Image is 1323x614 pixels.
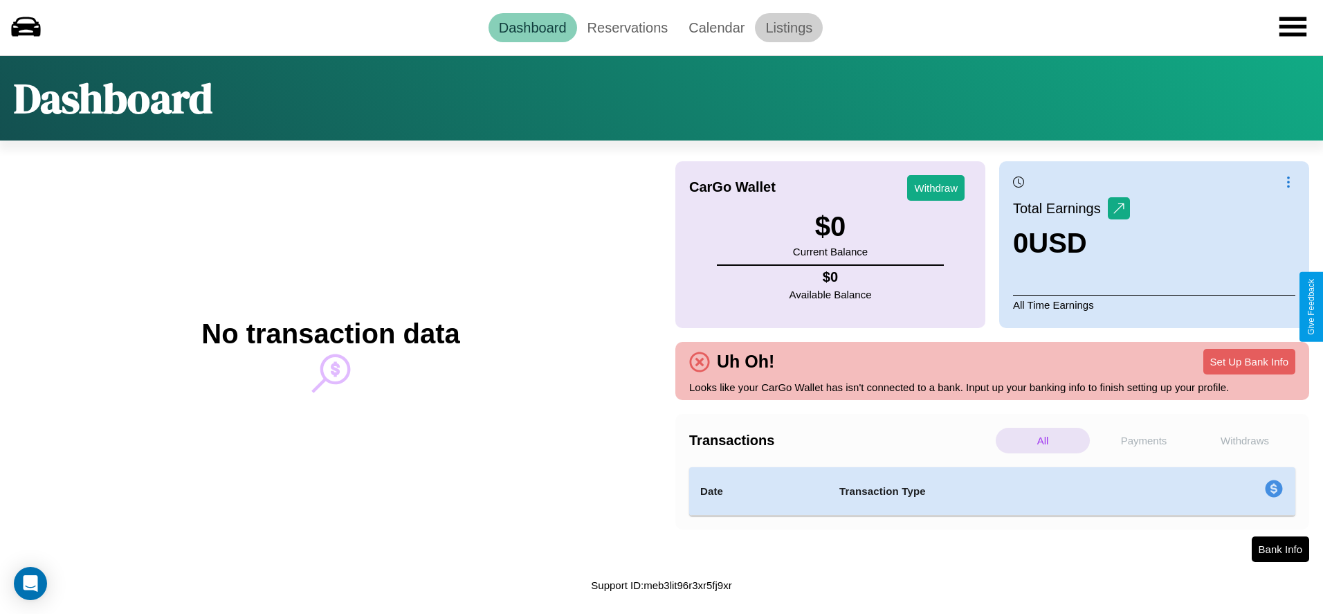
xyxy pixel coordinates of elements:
[591,576,731,595] p: Support ID: meb3lit96r3xr5fj9xr
[1198,428,1292,453] p: Withdraws
[1252,536,1309,562] button: Bank Info
[1013,295,1295,314] p: All Time Earnings
[201,318,459,350] h2: No transaction data
[14,567,47,600] div: Open Intercom Messenger
[577,13,679,42] a: Reservations
[700,483,817,500] h4: Date
[689,378,1295,397] p: Looks like your CarGo Wallet has isn't connected to a bank. Input up your banking info to finish ...
[678,13,755,42] a: Calendar
[1097,428,1191,453] p: Payments
[839,483,1152,500] h4: Transaction Type
[793,211,868,242] h3: $ 0
[1013,228,1130,259] h3: 0 USD
[710,352,781,372] h4: Uh Oh!
[1306,279,1316,335] div: Give Feedback
[1203,349,1295,374] button: Set Up Bank Info
[14,70,212,127] h1: Dashboard
[790,285,872,304] p: Available Balance
[1013,196,1108,221] p: Total Earnings
[489,13,577,42] a: Dashboard
[755,13,823,42] a: Listings
[689,433,992,449] h4: Transactions
[689,467,1295,516] table: simple table
[790,269,872,285] h4: $ 0
[907,175,965,201] button: Withdraw
[793,242,868,261] p: Current Balance
[996,428,1090,453] p: All
[689,179,776,195] h4: CarGo Wallet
